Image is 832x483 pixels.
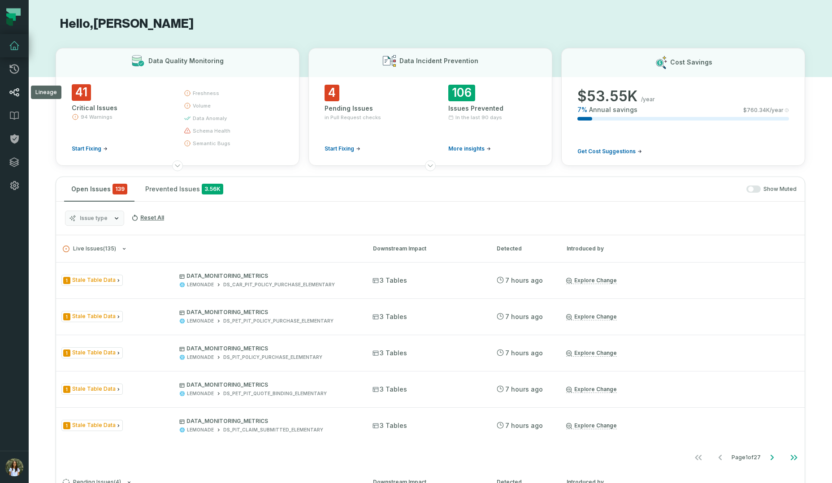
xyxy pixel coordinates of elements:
span: in Pull Request checks [325,114,381,121]
div: DS_PIT_POLICY_PURCHASE_ELEMENTARY [223,354,322,361]
relative-time: Sep 10, 2025, 4:56 AM GMT+3 [505,385,543,393]
span: 3 Tables [373,385,407,394]
span: $ 760.34K /year [743,107,784,114]
span: freshness [193,90,219,97]
button: Open Issues [64,177,134,201]
span: 106 [448,85,475,101]
div: Issues Prevented [448,104,536,113]
div: Downstream Impact [373,245,481,253]
relative-time: Sep 10, 2025, 4:56 AM GMT+3 [505,276,543,284]
span: Issue Type [61,384,123,395]
span: 41 [72,84,91,101]
a: Explore Change [566,277,617,284]
button: Reset All [128,211,168,225]
span: Get Cost Suggestions [577,148,636,155]
span: 3.56K [202,184,223,194]
div: DS_PIT_CLAIM_SUBMITTED_ELEMENTARY [223,427,323,433]
span: data anomaly [193,115,227,122]
button: Prevented Issues [138,177,230,201]
a: Explore Change [566,386,617,393]
a: More insights [448,145,491,152]
span: Severity [63,386,70,393]
span: Issue Type [61,275,123,286]
relative-time: Sep 10, 2025, 4:56 AM GMT+3 [505,313,543,320]
h3: Data Quality Monitoring [148,56,224,65]
p: DATA_MONITORING_METRICS [179,345,356,352]
a: Explore Change [566,349,617,357]
p: DATA_MONITORING_METRICS [179,381,356,388]
div: DS_PET_PIT_QUOTE_BINDING_ELEMENTARY [223,390,327,397]
span: semantic bugs [193,140,230,147]
button: Data Quality Monitoring41Critical Issues94 WarningsStart Fixingfreshnessvolumedata anomalyschema ... [56,48,299,166]
img: avatar of Noa Gordon [5,458,23,476]
h3: Data Incident Prevention [399,56,478,65]
div: LEMONADE [187,281,214,288]
span: critical issues and errors combined [113,184,127,194]
span: Severity [63,313,70,320]
p: DATA_MONITORING_METRICS [179,272,356,280]
div: LEMONADE [187,390,214,397]
div: Pending Issues [325,104,412,113]
button: Go to previous page [710,448,731,466]
div: Show Muted [234,185,797,193]
span: Issue Type [61,311,123,322]
span: 4 [325,85,339,101]
a: Explore Change [566,422,617,429]
button: Go to first page [688,448,709,466]
button: Data Incident Prevention4Pending Issuesin Pull Request checksStart Fixing106Issues PreventedIn th... [308,48,552,166]
div: Lineage [31,86,61,99]
div: DS_CAR_PIT_POLICY_PURCHASE_ELEMENTARY [223,281,335,288]
button: Issue type [65,211,124,226]
span: Live Issues ( 135 ) [63,246,116,252]
div: Critical Issues [72,103,168,112]
span: Severity [63,422,70,429]
span: Annual savings [589,105,637,114]
span: Issue type [80,215,108,222]
span: Start Fixing [72,145,101,152]
div: Introduced by [567,245,647,253]
span: 3 Tables [373,276,407,285]
a: Start Fixing [325,145,360,152]
span: 3 Tables [373,421,407,430]
h3: Cost Savings [670,58,712,67]
button: Go to last page [783,448,805,466]
span: Severity [63,277,70,284]
a: Start Fixing [72,145,108,152]
span: More insights [448,145,485,152]
h1: Hello, [PERSON_NAME] [56,16,805,32]
span: In the last 90 days [455,114,502,121]
div: DS_PET_PIT_POLICY_PURCHASE_ELEMENTARY [223,318,334,324]
span: Issue Type [61,347,123,358]
div: LEMONADE [187,427,214,433]
div: LEMONADE [187,318,214,324]
span: schema health [193,127,230,134]
span: Issue Type [61,420,123,431]
button: Live Issues(135) [63,246,357,252]
div: Detected [497,245,550,253]
span: 3 Tables [373,349,407,358]
div: LEMONADE [187,354,214,361]
p: DATA_MONITORING_METRICS [179,309,356,316]
relative-time: Sep 10, 2025, 4:56 AM GMT+3 [505,349,543,357]
a: Explore Change [566,313,617,320]
button: Cost Savings$53.55K/year7%Annual savings$760.34K/yearGet Cost Suggestions [561,48,805,166]
span: Start Fixing [325,145,354,152]
ul: Page 1 of 27 [688,448,805,466]
button: Go to next page [761,448,783,466]
span: 3 Tables [373,312,407,321]
span: $ 53.55K [577,87,637,105]
div: Live Issues(135) [56,262,805,468]
span: 7 % [577,105,587,114]
span: /year [641,96,655,103]
span: 94 Warnings [81,113,113,121]
span: volume [193,102,211,109]
nav: pagination [56,448,805,466]
a: Get Cost Suggestions [577,148,642,155]
relative-time: Sep 10, 2025, 4:56 AM GMT+3 [505,422,543,429]
p: DATA_MONITORING_METRICS [179,418,356,425]
span: Severity [63,349,70,357]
